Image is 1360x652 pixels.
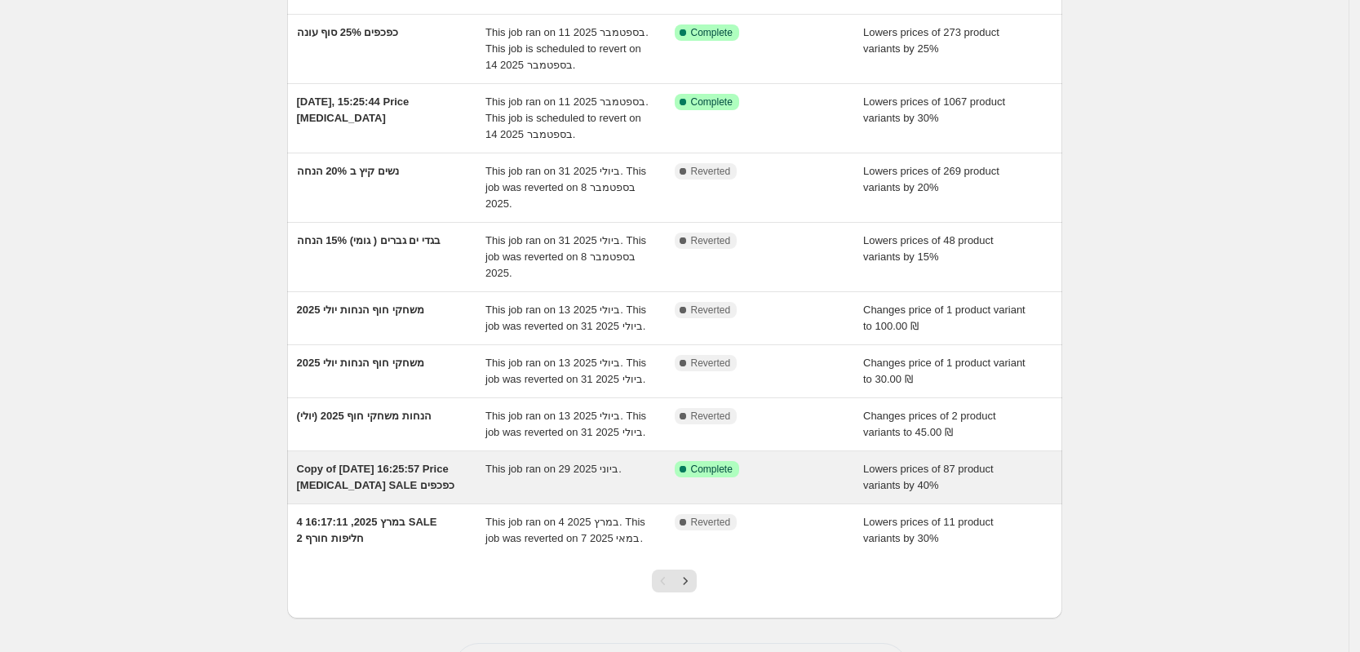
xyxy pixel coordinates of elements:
[863,26,999,55] span: Lowers prices of 273 product variants by 25%
[297,95,410,124] span: [DATE], 15:25:44 Price [MEDICAL_DATA]
[691,463,733,476] span: Complete
[485,95,649,140] span: This job ran on 11 בספטמבר 2025. This job is scheduled to revert on 14 בספטמבר 2025.
[297,234,441,246] span: בגדי ים גברים ( גומי) 15% הנחה
[863,463,994,491] span: Lowers prices of 87 product variants by 40%
[863,304,1026,332] span: Changes price of 1 product variant to 100.00 ₪
[485,410,646,438] span: This job ran on 13 ביולי 2025. This job was reverted on 31 ביולי 2025.
[485,165,646,210] span: This job ran on 31 ביולי 2025. This job was reverted on 8 בספטמבר 2025.
[297,410,432,422] span: הנחות משחקי חוף 2025 (יולי)
[691,165,731,178] span: Reverted
[297,165,400,177] span: נשים קיץ ב 20% הנחה
[691,516,731,529] span: Reverted
[691,304,731,317] span: Reverted
[691,234,731,247] span: Reverted
[485,357,646,385] span: This job ran on 13 ביולי 2025. This job was reverted on 31 ביולי 2025.
[485,516,645,544] span: This job ran on 4 במרץ 2025. This job was reverted on 7 במאי 2025.
[485,463,622,475] span: This job ran on 29 ביוני 2025.
[297,304,424,316] span: משחקי חוף הנחות יולי 2025
[863,95,1005,124] span: Lowers prices of 1067 product variants by 30%
[691,95,733,109] span: Complete
[652,570,697,592] nav: Pagination
[485,234,646,279] span: This job ran on 31 ביולי 2025. This job was reverted on 8 בספטמבר 2025.
[674,570,697,592] button: Next
[691,410,731,423] span: Reverted
[691,26,733,39] span: Complete
[485,304,646,332] span: This job ran on 13 ביולי 2025. This job was reverted on 31 ביולי 2025.
[863,165,999,193] span: Lowers prices of 269 product variants by 20%
[297,357,424,369] span: משחקי חוף הנחות יולי 2025
[485,26,649,71] span: This job ran on 11 בספטמבר 2025. This job is scheduled to revert on 14 בספטמבר 2025.
[691,357,731,370] span: Reverted
[863,410,996,438] span: Changes prices of 2 product variants to 45.00 ₪
[297,516,437,544] span: 4 במרץ 2025, 16:17:11 SALE חליפות חורף 2
[297,26,399,38] span: כפכפים 25% סוף עונה
[863,234,994,263] span: Lowers prices of 48 product variants by 15%
[863,516,994,544] span: Lowers prices of 11 product variants by 30%
[297,463,454,491] span: Copy of [DATE] 16:25:57 Price [MEDICAL_DATA] SALE כפכפים
[863,357,1026,385] span: Changes price of 1 product variant to 30.00 ₪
